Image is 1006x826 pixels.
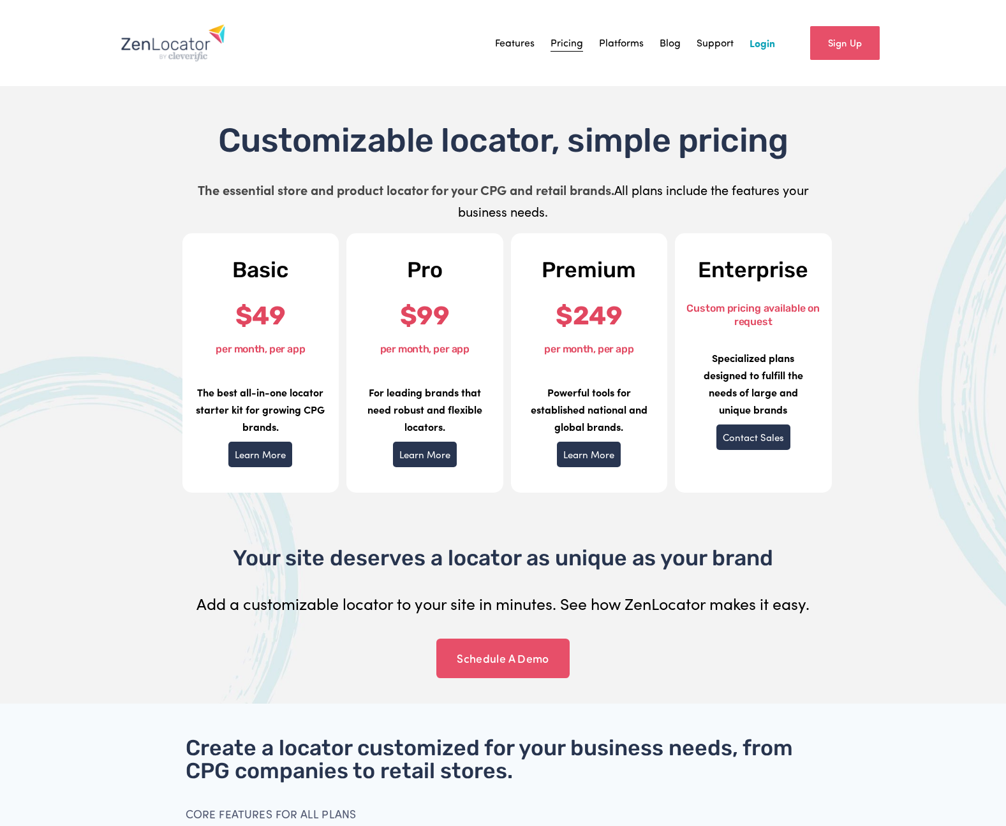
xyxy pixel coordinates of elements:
[393,442,457,467] a: Learn More
[193,259,329,282] h2: Basic
[697,33,734,52] a: Support
[121,24,226,62] img: Zenlocator
[556,301,622,331] strong: $249
[400,301,450,331] strong: $99
[551,33,583,52] a: Pricing
[233,545,773,571] span: Your site deserves a locator as unique as your brand
[235,301,286,331] strong: $49
[686,302,820,328] font: Custom pricing available on request
[495,33,535,52] a: Features
[660,33,681,52] a: Blog
[198,181,614,198] strong: The essential store and product locator for your CPG and retail brands.
[216,343,305,355] font: per month, per app
[380,343,470,355] font: per month, per app
[557,442,621,467] a: Learn More
[686,259,821,282] h2: Enterprise
[704,351,803,417] strong: Specialized plans designed to fulfill the needs of large and unique brands
[186,735,798,784] span: Create a locator customized for your business needs, from CPG companies to retail stores.
[196,385,325,433] strong: The best all-in-one locator starter kit for growing CPG brands.
[810,26,880,60] a: Sign Up
[228,442,292,467] a: Learn More
[367,385,482,433] strong: For leading brands that need robust and flexible locators.
[599,33,644,52] a: Platforms
[357,259,492,282] h2: Pro
[218,120,788,160] span: Customizable locator, simple pricing
[186,179,821,222] p: All plans include the features your business needs.
[186,590,821,618] p: Add a customizable locator to your site in minutes. See how ZenLocator makes it easy.
[522,259,657,282] h2: Premium
[436,639,570,678] a: Schedule A Demo
[186,807,357,821] code: CORE FEATURES FOR ALL PLANS
[750,33,775,52] a: Login
[531,385,647,433] strong: Powerful tools for established national and global brands.
[716,424,790,450] a: Contact Sales
[544,343,633,355] font: per month, per app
